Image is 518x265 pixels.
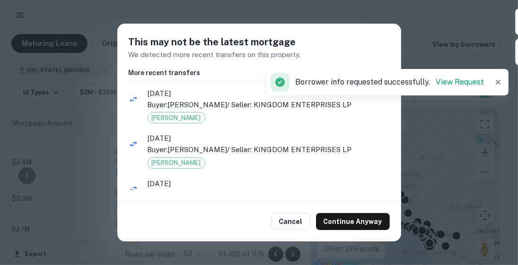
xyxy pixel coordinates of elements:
a: View Request [436,77,484,86]
div: Grant Deed [148,157,205,169]
span: [DATE] [148,178,390,189]
h6: More recent transfers [129,68,390,78]
span: [PERSON_NAME] [148,158,205,168]
span: [PERSON_NAME] [148,113,205,123]
button: Cancel [272,213,310,230]
p: Buyer: [PERSON_NAME] / Seller: KINGDOM ENTERPRISES LP [148,99,390,111]
p: Borrower info requested successfully. [295,77,484,88]
iframe: Chat Widget [471,189,518,235]
div: Grant Deed [148,112,205,123]
p: Buyer: KINGDOM ENTERPRISES LP / Seller: [PERSON_NAME] [148,189,390,200]
span: [DATE] [148,133,390,144]
h5: This may not be the latest mortgage [129,35,390,49]
button: Continue Anyway [316,213,390,230]
p: Buyer: [PERSON_NAME] / Seller: KINGDOM ENTERPRISES LP [148,144,390,155]
span: [DATE] [148,88,390,99]
p: We detected more recent transfers on this property. [129,49,390,60]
